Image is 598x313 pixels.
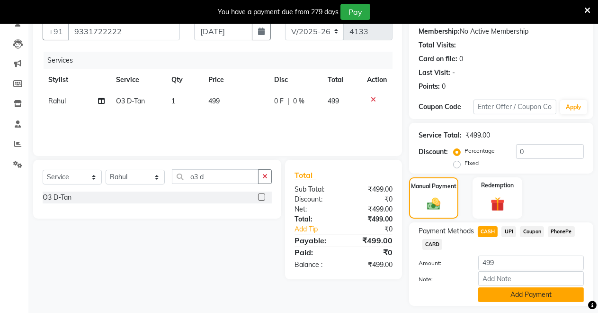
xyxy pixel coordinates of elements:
[459,54,463,64] div: 0
[560,100,587,114] button: Apply
[501,226,516,237] span: UPI
[419,82,440,92] div: Points:
[287,204,343,214] div: Net:
[473,100,556,114] input: Enter Offer / Coupon Code
[203,69,268,91] th: Price
[343,214,399,224] div: ₹499.00
[478,287,584,302] button: Add Payment
[411,259,471,267] label: Amount:
[343,260,399,270] div: ₹499.00
[548,226,575,237] span: PhonePe
[419,147,448,157] div: Discount:
[295,170,316,180] span: Total
[218,7,339,17] div: You have a payment due from 279 days
[520,226,544,237] span: Coupon
[43,22,69,40] button: +91
[110,69,166,91] th: Service
[287,96,289,106] span: |
[43,69,110,91] th: Stylist
[353,224,400,234] div: ₹0
[116,97,145,105] span: O3 D-Tan
[287,224,353,234] a: Add Tip
[465,130,490,140] div: ₹499.00
[287,184,343,194] div: Sub Total:
[287,214,343,224] div: Total:
[419,27,584,37] div: No Active Membership
[43,193,71,203] div: O3 D-Tan
[343,247,399,258] div: ₹0
[287,247,343,258] div: Paid:
[419,130,462,140] div: Service Total:
[343,184,399,194] div: ₹499.00
[274,96,284,106] span: 0 F
[419,226,474,236] span: Payment Methods
[172,169,259,184] input: Search or Scan
[328,97,339,105] span: 499
[419,27,460,37] div: Membership:
[166,69,203,91] th: Qty
[287,260,343,270] div: Balance :
[419,102,473,112] div: Coupon Code
[486,195,509,213] img: _gift.svg
[208,97,220,105] span: 499
[268,69,322,91] th: Disc
[343,235,399,246] div: ₹499.00
[322,69,361,91] th: Total
[171,97,175,105] span: 1
[287,194,343,204] div: Discount:
[293,96,304,106] span: 0 %
[287,235,343,246] div: Payable:
[423,196,445,212] img: _cash.svg
[478,256,584,270] input: Amount
[452,68,455,78] div: -
[419,40,456,50] div: Total Visits:
[422,239,443,250] span: CARD
[340,4,370,20] button: Pay
[343,204,399,214] div: ₹499.00
[442,82,446,92] div: 0
[44,52,400,69] div: Services
[68,22,180,40] input: Search by Name/Mobile/Email/Code
[478,226,498,237] span: CASH
[361,69,393,91] th: Action
[48,97,66,105] span: Rahul
[343,194,399,204] div: ₹0
[411,275,471,284] label: Note:
[464,147,495,155] label: Percentage
[464,159,479,167] label: Fixed
[419,54,457,64] div: Card on file:
[411,182,456,191] label: Manual Payment
[478,271,584,286] input: Add Note
[419,68,450,78] div: Last Visit:
[481,181,514,190] label: Redemption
